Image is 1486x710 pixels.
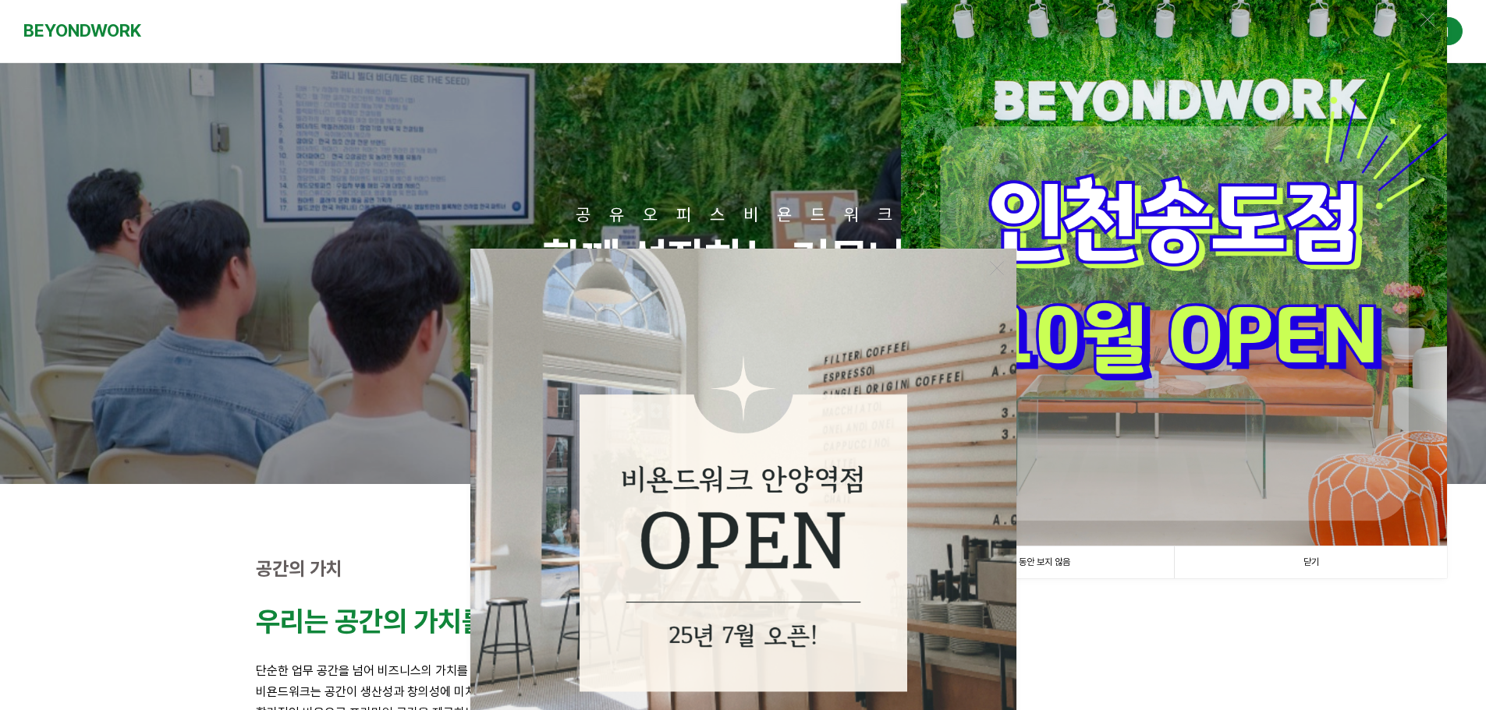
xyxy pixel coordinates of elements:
[23,16,141,45] a: BEYONDWORK
[901,546,1174,578] a: 1일 동안 보지 않음
[256,605,596,638] strong: 우리는 공간의 가치를 높입니다.
[256,681,1231,702] p: 비욘드워크는 공간이 생산성과 창의성에 미치는 영향을 잘 알고 있습니다.
[1174,546,1447,578] a: 닫기
[256,660,1231,681] p: 단순한 업무 공간을 넘어 비즈니스의 가치를 높이는 영감의 공간을 만듭니다.
[256,557,342,580] strong: 공간의 가치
